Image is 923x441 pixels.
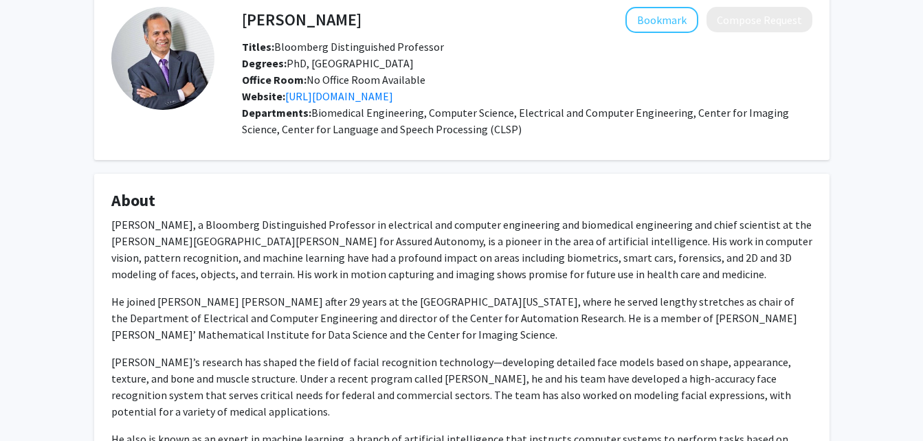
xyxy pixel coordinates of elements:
a: Opens in a new tab [285,89,393,103]
h4: About [111,191,812,211]
b: Titles: [242,40,274,54]
span: Biomedical Engineering, Computer Science, Electrical and Computer Engineering, Center for Imaging... [242,106,789,136]
img: Profile Picture [111,7,214,110]
span: PhD, [GEOGRAPHIC_DATA] [242,56,414,70]
span: Bloomberg Distinguished Professor [242,40,444,54]
p: [PERSON_NAME]’s research has shaped the field of facial recognition technology—developing detaile... [111,354,812,420]
b: Degrees: [242,56,287,70]
button: Compose Request to Rama Chellappa [707,7,812,32]
span: No Office Room Available [242,73,425,87]
p: He joined [PERSON_NAME] [PERSON_NAME] after 29 years at the [GEOGRAPHIC_DATA][US_STATE], where he... [111,293,812,343]
h4: [PERSON_NAME] [242,7,362,32]
button: Add Rama Chellappa to Bookmarks [625,7,698,33]
b: Office Room: [242,73,307,87]
p: [PERSON_NAME], a Bloomberg Distinguished Professor in electrical and computer engineering and bio... [111,216,812,282]
b: Website: [242,89,285,103]
iframe: Chat [10,379,58,431]
b: Departments: [242,106,311,120]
